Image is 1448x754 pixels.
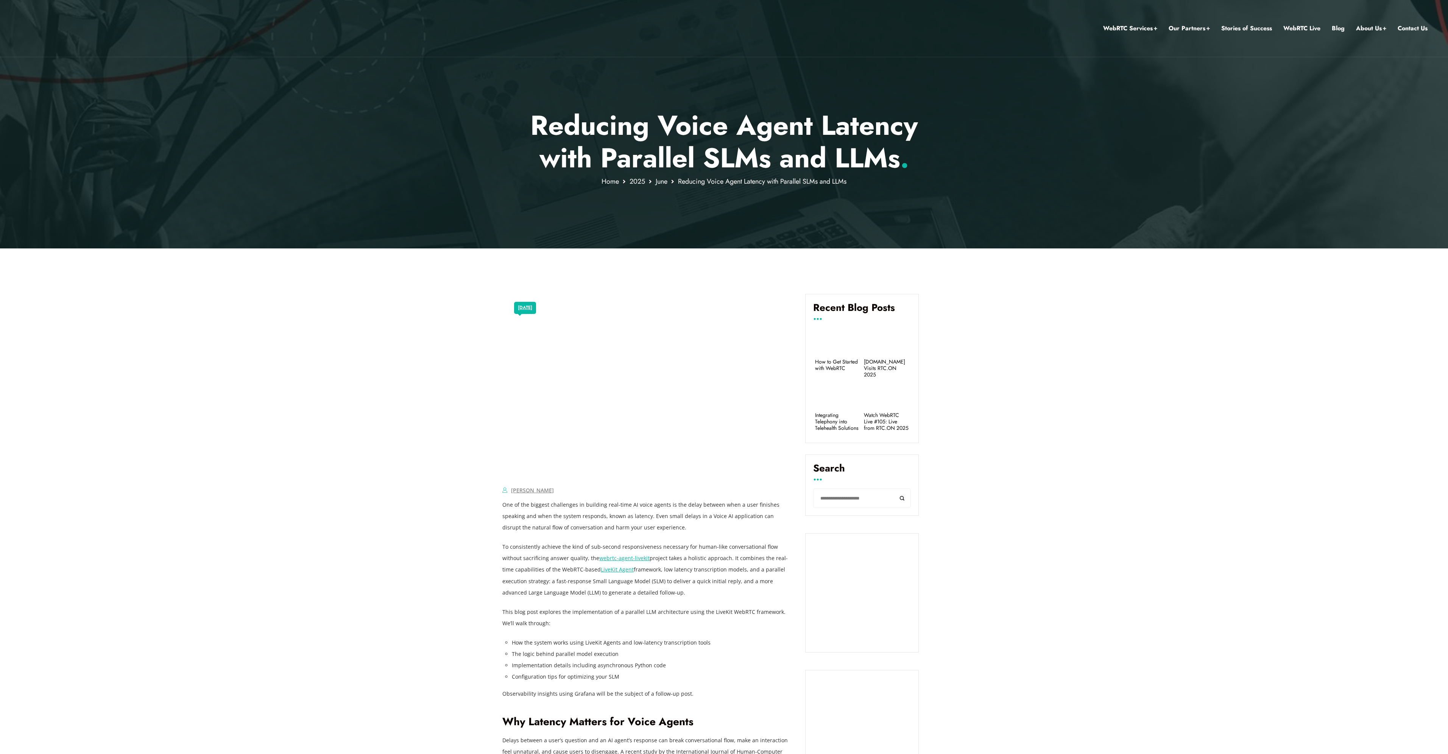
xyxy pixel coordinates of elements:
p: To consistently achieve the kind of sub-second responsiveness necessary for human-like conversati... [502,541,794,598]
p: Observability insights using Grafana will be the subject of a follow-up post. [502,688,794,699]
a: WebRTC Services [1103,23,1157,33]
a: Blog [1332,23,1345,33]
a: Integrating Telephony into Telehealth Solutions [815,412,860,431]
p: One of the biggest challenges in building real-time AI voice agents is the delay between when a u... [502,499,794,533]
a: June [656,176,667,186]
a: Contact Us [1398,23,1428,33]
p: This blog post explores the implementation of a parallel LLM architecture using the LiveKit WebRT... [502,606,794,629]
a: [DOMAIN_NAME] Visits RTC.ON 2025 [864,359,909,378]
a: LiveKit Agent [601,566,634,573]
a: [DATE] [518,303,532,313]
a: Our Partners [1169,23,1210,33]
button: Search [894,489,911,508]
li: How the system works using LiveKit Agents and low-latency transcription tools [512,637,794,648]
img: Make your app smarter. Request a free AI evaluation. [813,541,911,645]
a: Watch WebRTC Live #105: Live from RTC.ON 2025 [864,412,909,431]
a: About Us [1356,23,1386,33]
a: Home [602,176,619,186]
li: Implementation details including asynchronous Python code [512,660,794,671]
a: Stories of Success [1221,23,1272,33]
label: Search [813,462,911,480]
a: WebRTC Live [1283,23,1320,33]
h2: Why Latency Matters for Voice Agents [502,715,794,729]
a: 2025 [630,176,645,186]
h4: Recent Blog Posts [813,302,911,319]
p: Reducing Voice Agent Latency with Parallel SLMs and LLMs [502,109,946,175]
span: Reducing Voice Agent Latency with Parallel SLMs and LLMs [678,176,846,186]
span: . [900,138,909,178]
li: Configuration tips for optimizing your SLM [512,671,794,682]
a: How to Get Started with WebRTC [815,359,860,372]
a: [PERSON_NAME] [511,487,554,494]
li: The logic behind parallel model execution [512,648,794,660]
a: webrtc-agent-livekit [599,554,650,562]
